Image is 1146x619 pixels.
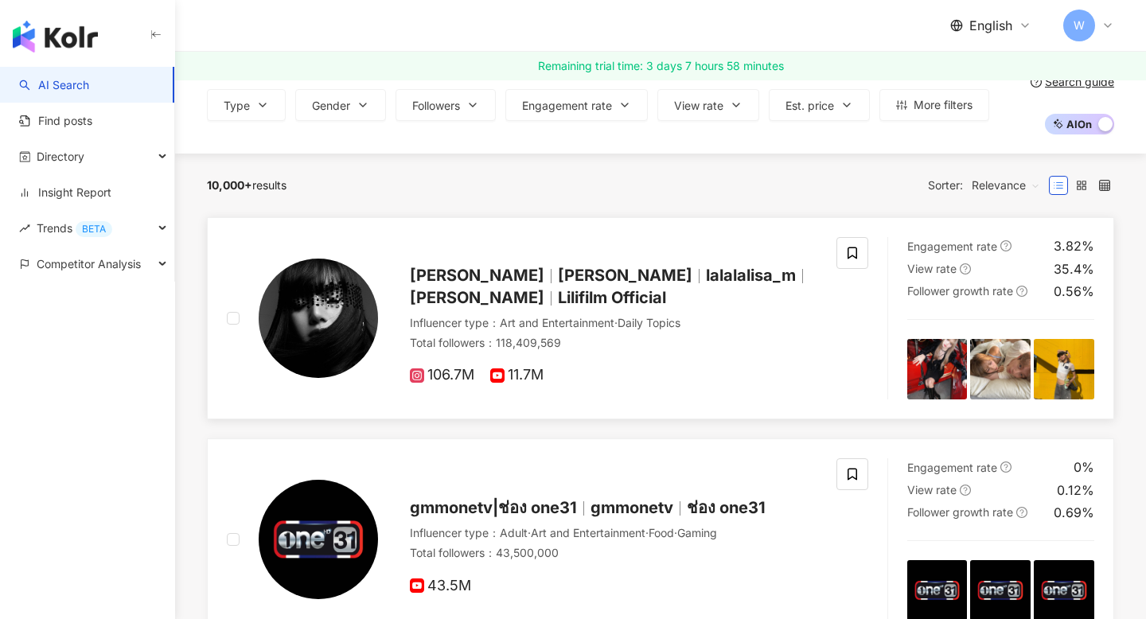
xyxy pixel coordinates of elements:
[1074,17,1085,34] span: W
[1000,240,1012,251] span: question-circle
[618,316,680,329] span: Daily Topics
[970,339,1031,399] img: post-image
[312,99,350,112] span: Gender
[1054,282,1094,300] div: 0.56%
[879,89,989,121] button: More filters
[19,113,92,129] a: Find posts
[528,526,531,539] span: ·
[960,263,971,274] span: question-circle
[505,89,648,121] button: Engagement rate
[207,217,1114,419] a: KOL Avatar[PERSON_NAME][PERSON_NAME]lalalalisa_m[PERSON_NAME]Lilifilm OfficialInfluencer type：Art...
[37,138,84,174] span: Directory
[1054,260,1094,278] div: 35.4%
[410,367,474,383] span: 106.7M
[1054,237,1094,255] div: 3.82%
[531,526,645,539] span: Art and Entertainment
[1016,507,1027,518] span: question-circle
[490,367,544,383] span: 11.7M
[687,498,766,517] span: ช่อง one31
[969,17,1012,34] span: English
[706,266,796,285] span: lalalalisa_m
[614,316,618,329] span: ·
[19,185,111,200] a: Insight Report
[907,505,1013,519] span: Follower growth rate
[410,578,471,594] span: 43.5M
[410,266,544,285] span: [PERSON_NAME]
[1057,481,1094,499] div: 0.12%
[677,526,717,539] span: Gaming
[1031,76,1042,88] span: question-circle
[259,480,378,599] img: KOL Avatar
[37,210,112,246] span: Trends
[396,89,496,121] button: Followers
[657,89,759,121] button: View rate
[410,335,817,351] div: Total followers ： 118,409,569
[410,288,544,307] span: [PERSON_NAME]
[907,483,957,496] span: View rate
[674,526,677,539] span: ·
[412,99,460,112] span: Followers
[13,21,98,53] img: logo
[207,89,286,121] button: Type
[224,99,250,112] span: Type
[907,239,997,253] span: Engagement rate
[76,221,112,237] div: BETA
[410,545,817,561] div: Total followers ： 43,500,000
[769,89,870,121] button: Est. price
[914,99,973,111] span: More filters
[1045,76,1114,88] div: Search guide
[649,526,674,539] span: Food
[907,262,957,275] span: View rate
[591,498,673,517] span: gmmonetv
[295,89,386,121] button: Gender
[907,284,1013,298] span: Follower growth rate
[37,246,141,282] span: Competitor Analysis
[558,288,666,307] span: Lilifilm Official
[522,99,612,112] span: Engagement rate
[1016,286,1027,297] span: question-circle
[558,266,692,285] span: [PERSON_NAME]
[907,461,997,474] span: Engagement rate
[785,99,834,112] span: Est. price
[645,526,649,539] span: ·
[1000,461,1012,473] span: question-circle
[259,259,378,378] img: KOL Avatar
[500,526,528,539] span: Adult
[972,173,1040,198] span: Relevance
[960,485,971,496] span: question-circle
[19,77,89,93] a: searchAI Search
[907,339,968,399] img: post-image
[175,52,1146,80] a: Remaining trial time: 3 days 7 hours 58 minutes
[674,99,723,112] span: View rate
[410,525,817,541] div: Influencer type ：
[1054,504,1094,521] div: 0.69%
[410,315,817,331] div: Influencer type ：
[1034,339,1094,399] img: post-image
[19,223,30,234] span: rise
[410,498,577,517] span: gmmonetv|ช่อง one31
[207,179,286,192] div: results
[1074,458,1094,476] div: 0%
[207,178,252,192] span: 10,000+
[928,173,1049,198] div: Sorter:
[500,316,614,329] span: Art and Entertainment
